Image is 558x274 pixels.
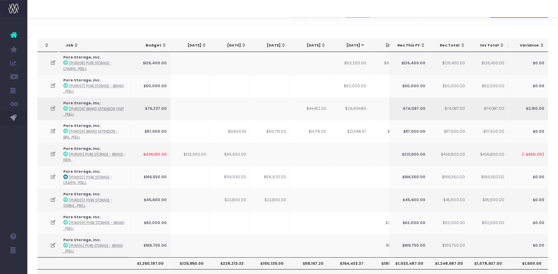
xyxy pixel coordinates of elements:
[171,143,210,166] td: $125,950.00
[250,39,290,52] th: Jun 25: activate to sort column ascending
[210,257,250,269] th: $228,213.33
[131,166,171,189] td: $166,550.00
[60,52,131,75] td: :
[475,43,504,48] div: Inv Total
[38,39,58,52] th: : activate to sort column ascending
[63,129,118,139] abbr: [PUR005] Brand Extension - Brand - Upsell
[60,97,131,120] td: :
[515,43,545,48] div: Variance
[429,188,469,211] td: $45,600.00
[63,198,112,208] abbr: [PUR003] Pure Storage - Verbal ID Extension - Upsell
[522,152,544,157] span: (-$650.00)
[256,43,286,48] div: [DATE]
[370,257,410,269] th: $189,713.10
[468,257,508,269] th: $1,078,937.00
[508,188,548,211] td: $0.00
[131,211,171,234] td: $62,000.00
[137,43,167,48] div: Budget
[63,101,100,106] strong: Pure Storage, Inc.
[63,84,124,94] abbr: [PUR007] Pure Storage - Brand Extension Part 3 - Brand - Upsell
[508,166,548,189] td: $0.00
[63,78,100,83] strong: Pure Storage, Inc.
[9,260,19,271] img: images/default_profile_image.png
[508,39,548,52] th: Variance: activate to sort column ascending
[389,143,429,166] td: $221,600.00
[389,234,429,257] td: $169,750.00
[63,221,124,231] abbr: [PUR009] Pure Storage - Brand Extension 4 - Brand - Upsell
[250,188,290,211] td: $22,800.00
[296,43,326,48] div: [DATE]
[429,143,469,166] td: $436,800.00
[210,120,250,143] td: $9,833.33
[210,143,250,166] td: $95,650.00
[508,234,548,257] td: $0.00
[60,211,131,234] td: :
[389,97,429,120] td: $74,087.00
[429,257,469,269] th: $1,248,687.00
[60,166,131,189] td: :
[250,120,290,143] td: $60,715.00
[60,120,131,143] td: :
[59,39,132,52] th: Job: activate to sort column ascending
[429,97,469,120] td: $74,087.00
[396,43,425,48] div: Rec This FY
[131,234,171,257] td: $169,750.00
[370,211,410,234] td: $31,000.00
[171,257,210,269] th: $125,950.00
[330,75,370,97] td: $50,000.00
[330,39,369,52] th: Aug 25: activate to sort column ascending
[429,234,469,257] td: $169,750.00
[171,39,210,52] th: Apr 25: activate to sort column ascending
[370,52,410,75] td: $63,200.00
[330,257,370,269] th: $164,433.37
[389,75,429,97] td: $50,000.00
[429,120,469,143] td: $117,500.00
[63,214,100,220] strong: Pure Storage, Inc.
[63,175,112,185] abbr: [PUR002] Pure Storage - Campaign - Upsell
[429,52,469,75] td: $126,400.00
[389,211,429,234] td: $62,000.00
[250,166,290,189] td: $66,620.00
[60,188,131,211] td: :
[60,234,131,257] td: :
[63,192,100,197] strong: Pure Storage, Inc.
[60,75,131,97] td: :
[290,257,330,269] th: $59,167.20
[468,97,508,120] td: $74,087.00
[63,244,123,253] abbr: [PUR010] Pure Storage - Brand Extension 5 - Brand - Upsell
[131,120,171,143] td: $117,500.00
[508,52,548,75] td: $0.00
[468,211,508,234] td: $62,000.00
[389,120,429,143] td: $117,500.00
[369,39,409,52] th: Sep 25: activate to sort column ascending
[370,234,410,257] td: $84,875.00
[389,257,429,269] th: $1,033,487.00
[508,75,548,97] td: $0.00
[389,188,429,211] td: $45,600.00
[177,43,206,48] div: [DATE]
[389,166,429,189] td: $166,550.00
[131,39,171,52] th: Budget: activate to sort column ascending
[390,39,429,52] th: Rec This FY: activate to sort column ascending
[330,97,370,120] td: $29,634.80
[429,39,469,52] th: Rec Total: activate to sort column ascending
[468,143,508,166] td: $436,800.00
[131,188,171,211] td: $45,600.00
[217,43,246,48] div: [DATE]
[63,55,100,60] strong: Pure Storage, Inc.
[508,211,548,234] td: $0.00
[468,120,508,143] td: $117,500.00
[290,97,330,120] td: $44,452.20
[290,39,329,52] th: Jul 25: activate to sort column ascending
[435,43,465,48] div: Rec Total
[370,120,410,143] td: $10,638.10
[131,52,171,75] td: $126,400.00
[330,52,370,75] td: $63,200.00
[508,97,548,120] td: $2,150.00
[429,166,469,189] td: $166,550.00
[468,75,508,97] td: $50,000.00
[131,97,171,120] td: $76,237.00
[131,143,171,166] td: $436,150.00
[376,43,405,48] div: [DATE]
[63,123,100,128] strong: Pure Storage, Inc.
